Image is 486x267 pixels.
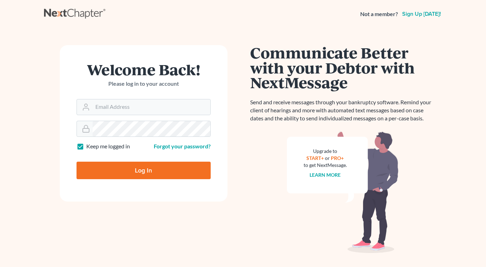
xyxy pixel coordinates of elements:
[325,155,330,161] span: or
[287,131,399,253] img: nextmessage_bg-59042aed3d76b12b5cd301f8e5b87938c9018125f34e5fa2b7a6b67550977c72.svg
[93,99,210,115] input: Email Address
[304,148,347,155] div: Upgrade to
[304,162,347,169] div: to get NextMessage.
[77,162,211,179] input: Log In
[77,80,211,88] p: Please log in to your account
[401,11,442,17] a: Sign up [DATE]!
[77,62,211,77] h1: Welcome Back!
[331,155,344,161] a: PRO+
[154,143,211,149] a: Forgot your password?
[250,45,435,90] h1: Communicate Better with your Debtor with NextMessage
[306,155,324,161] a: START+
[360,10,398,18] strong: Not a member?
[86,142,130,150] label: Keep me logged in
[310,172,341,178] a: Learn more
[250,98,435,122] p: Send and receive messages through your bankruptcy software. Remind your client of hearings and mo...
